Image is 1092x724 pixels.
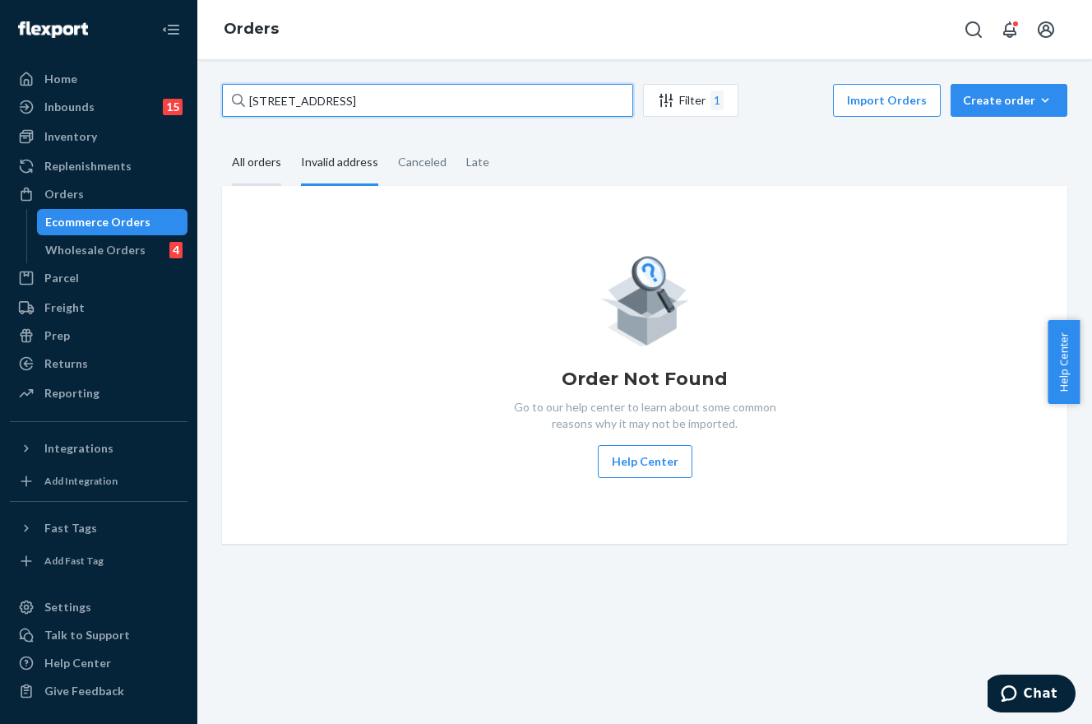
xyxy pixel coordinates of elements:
a: Inbounds15 [10,94,187,120]
a: Home [10,66,187,92]
div: Wholesale Orders [45,242,146,258]
button: Import Orders [833,84,941,117]
a: Settings [10,594,187,620]
button: Help Center [1048,320,1080,404]
a: Replenishments [10,153,187,179]
a: Add Integration [10,468,187,494]
a: Ecommerce Orders [37,209,188,235]
div: Orders [44,186,84,202]
p: Go to our help center to learn about some common reasons why it may not be imported. [501,399,789,432]
button: Talk to Support [10,622,187,648]
div: Fast Tags [44,520,97,536]
a: Inventory [10,123,187,150]
div: Ecommerce Orders [45,214,150,230]
div: 15 [163,99,183,115]
input: Search orders [222,84,633,117]
div: Integrations [44,440,113,457]
div: Add Fast Tag [44,554,104,568]
iframe: Opens a widget where you can chat to one of our agents [988,675,1076,716]
a: Freight [10,295,187,321]
div: Inbounds [44,99,95,115]
h1: Order Not Found [562,366,728,392]
img: Empty list [600,252,690,346]
a: Orders [10,181,187,207]
a: Prep [10,323,187,349]
a: Help Center [10,650,187,676]
div: 1 [710,90,724,110]
img: Flexport logo [18,21,88,38]
div: Settings [44,599,91,615]
button: Open notifications [993,13,1026,46]
div: Parcel [44,270,79,286]
div: Help Center [44,655,111,671]
button: Filter [643,84,738,117]
button: Open Search Box [957,13,990,46]
div: Reporting [44,385,99,401]
button: Integrations [10,435,187,462]
button: Create order [951,84,1067,117]
a: Returns [10,350,187,377]
a: Wholesale Orders4 [37,237,188,263]
div: Canceled [398,141,447,183]
a: Orders [224,20,279,38]
div: Home [44,71,77,87]
div: Invalid address [301,141,378,186]
div: All orders [232,141,281,186]
button: Fast Tags [10,515,187,541]
div: Filter [644,90,738,110]
a: Parcel [10,265,187,291]
div: 4 [169,242,183,258]
div: Create order [963,92,1055,109]
div: Prep [44,327,70,344]
ol: breadcrumbs [211,6,292,53]
div: Freight [44,299,85,316]
button: Close Navigation [155,13,187,46]
div: Replenishments [44,158,132,174]
div: Talk to Support [44,627,130,643]
div: Inventory [44,128,97,145]
a: Reporting [10,380,187,406]
div: Give Feedback [44,683,124,699]
button: Help Center [598,445,692,478]
a: Add Fast Tag [10,548,187,574]
div: Add Integration [44,474,118,488]
button: Give Feedback [10,678,187,704]
div: Late [466,141,489,183]
button: Open account menu [1030,13,1062,46]
div: Returns [44,355,88,372]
